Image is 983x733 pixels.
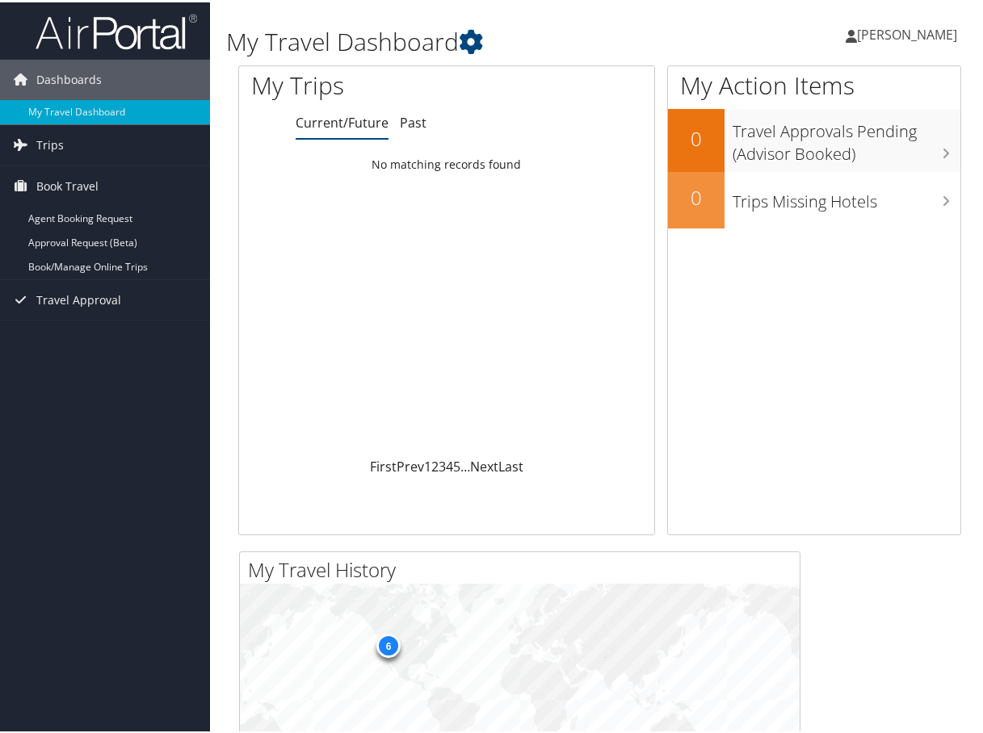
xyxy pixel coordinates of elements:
[296,111,389,129] a: Current/Future
[668,107,960,169] a: 0Travel Approvals Pending (Advisor Booked)
[376,631,401,656] div: 6
[846,8,973,57] a: [PERSON_NAME]
[400,111,426,129] a: Past
[498,455,523,473] a: Last
[370,455,397,473] a: First
[431,455,439,473] a: 2
[446,455,453,473] a: 4
[733,180,960,211] h3: Trips Missing Hotels
[424,455,431,473] a: 1
[36,123,64,163] span: Trips
[36,278,121,318] span: Travel Approval
[36,10,197,48] img: airportal-logo.png
[36,57,102,98] span: Dashboards
[857,23,957,41] span: [PERSON_NAME]
[397,455,424,473] a: Prev
[668,170,960,226] a: 0Trips Missing Hotels
[439,455,446,473] a: 3
[251,66,469,100] h1: My Trips
[668,123,725,150] h2: 0
[36,164,99,204] span: Book Travel
[668,182,725,209] h2: 0
[733,110,960,163] h3: Travel Approvals Pending (Advisor Booked)
[239,148,654,177] td: No matching records found
[668,66,960,100] h1: My Action Items
[248,554,800,581] h2: My Travel History
[460,455,470,473] span: …
[453,455,460,473] a: 5
[226,23,725,57] h1: My Travel Dashboard
[470,455,498,473] a: Next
